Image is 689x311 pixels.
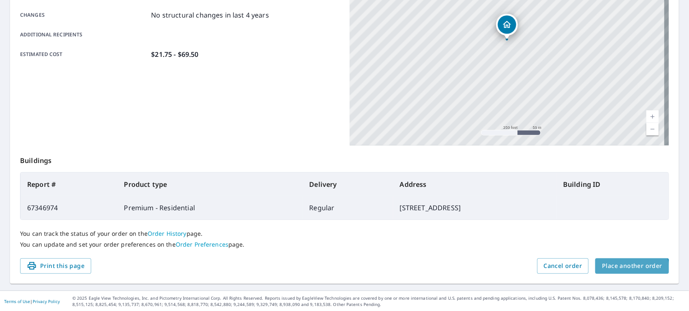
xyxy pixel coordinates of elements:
p: © 2025 Eagle View Technologies, Inc. and Pictometry International Corp. All Rights Reserved. Repo... [72,295,685,308]
th: Product type [118,173,303,196]
p: You can track the status of your order on the page. [20,230,669,237]
th: Address [393,173,557,196]
th: Report # [20,173,118,196]
span: Place another order [602,261,662,271]
a: Order Preferences [176,240,228,248]
button: Cancel order [537,258,589,274]
th: Building ID [556,173,669,196]
p: Changes [20,10,148,20]
p: Additional recipients [20,31,148,38]
p: Estimated cost [20,49,148,59]
td: Premium - Residential [118,196,303,219]
a: Privacy Policy [33,298,60,304]
td: 67346974 [20,196,118,219]
button: Place another order [595,258,669,274]
p: No structural changes in last 4 years [151,10,269,20]
p: You can update and set your order preferences on the page. [20,241,669,248]
a: Terms of Use [4,298,30,304]
td: [STREET_ADDRESS] [393,196,557,219]
span: Print this page [27,261,85,271]
a: Current Level 17, Zoom In [646,110,659,123]
div: Dropped pin, building 1, Residential property, 1810 Road 6 York, NE 68467 [496,14,518,40]
a: Current Level 17, Zoom Out [646,123,659,135]
span: Cancel order [544,261,582,271]
th: Delivery [302,173,393,196]
p: Buildings [20,145,669,172]
p: $21.75 - $69.50 [151,49,198,59]
a: Order History [148,229,187,237]
p: | [4,299,60,304]
td: Regular [302,196,393,219]
button: Print this page [20,258,91,274]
